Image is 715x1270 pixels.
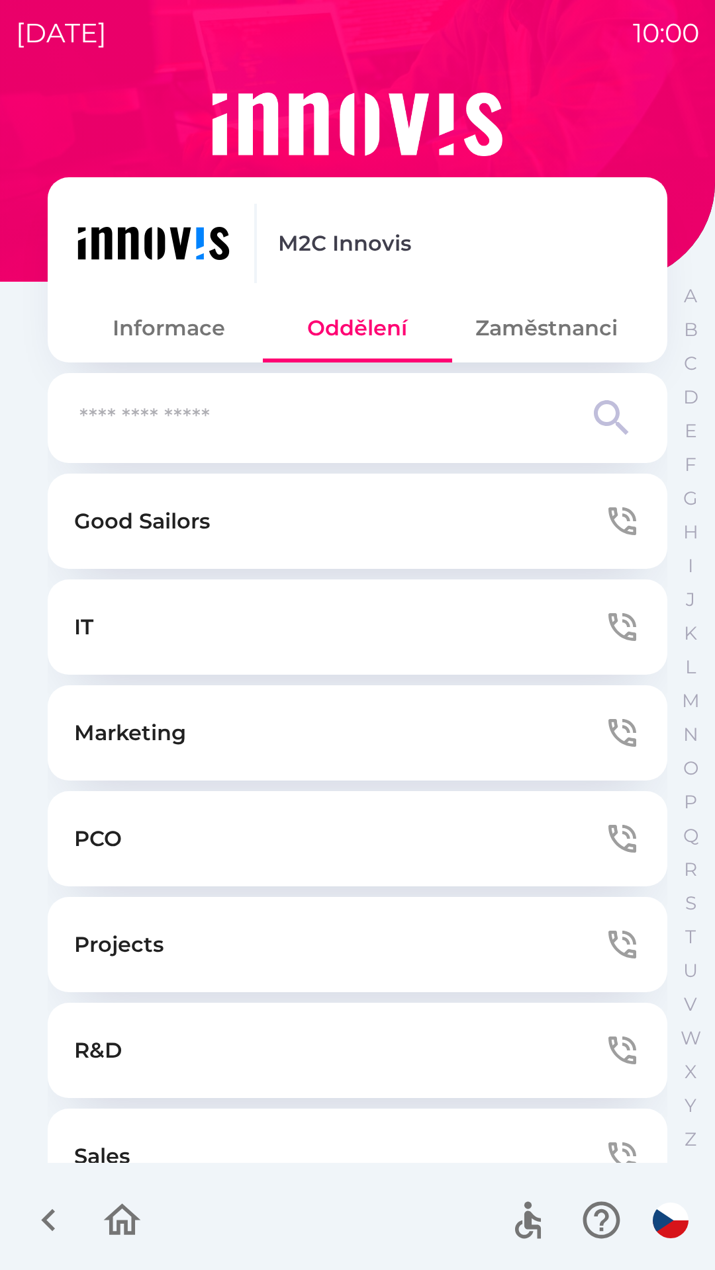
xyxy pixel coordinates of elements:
[74,717,186,749] p: Marketing
[74,823,122,855] p: PCO
[48,93,667,156] img: Logo
[48,1003,667,1098] button: R&D
[452,304,641,352] button: Zaměstnanci
[278,228,411,259] p: M2C Innovis
[74,611,93,643] p: IT
[74,1035,122,1066] p: R&D
[16,13,107,53] p: [DATE]
[263,304,452,352] button: Oddělení
[48,474,667,569] button: Good Sailors
[48,579,667,675] button: IT
[74,505,210,537] p: Good Sailors
[48,1109,667,1204] button: Sales
[48,897,667,992] button: Projects
[74,204,233,283] img: ef454dd6-c04b-4b09-86fc-253a1223f7b7.png
[48,791,667,886] button: PCO
[74,929,164,960] p: Projects
[48,685,667,781] button: Marketing
[653,1203,689,1238] img: cs flag
[633,13,699,53] p: 10:00
[74,1140,130,1172] p: Sales
[74,304,263,352] button: Informace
